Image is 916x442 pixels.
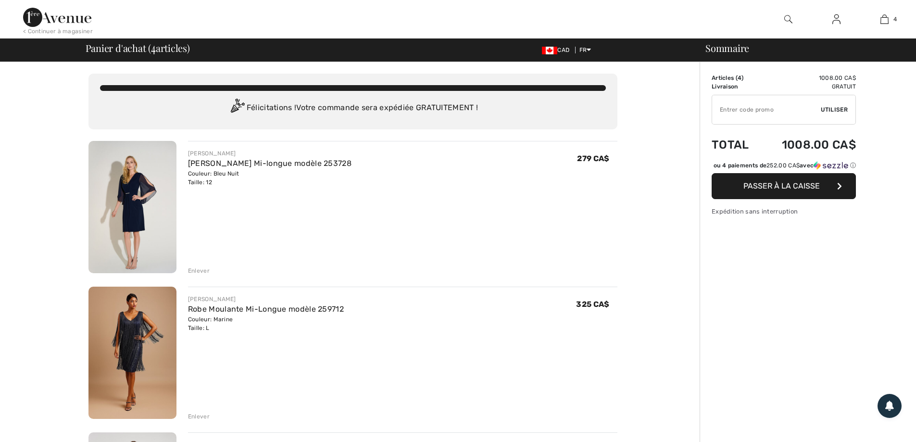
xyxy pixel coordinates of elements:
[825,13,848,25] a: Se connecter
[188,295,344,303] div: [PERSON_NAME]
[23,8,91,27] img: 1ère Avenue
[88,287,176,419] img: Robe Moulante Mi-Longue modèle 259712
[577,154,609,163] span: 279 CA$
[760,74,856,82] td: 1008.00 CA$
[712,74,760,82] td: Articles ( )
[579,47,591,53] span: FR
[576,300,609,309] span: 325 CA$
[188,159,351,168] a: [PERSON_NAME] Mi-longue modèle 253728
[712,82,760,91] td: Livraison
[712,161,856,173] div: ou 4 paiements de252.00 CA$avecSezzle Cliquez pour en savoir plus sur Sezzle
[712,207,856,216] div: Expédition sans interruption
[760,82,856,91] td: Gratuit
[880,13,889,25] img: Mon panier
[712,95,821,124] input: Code promo
[784,13,792,25] img: recherche
[714,161,856,170] div: ou 4 paiements de avec
[188,169,351,187] div: Couleur: Bleu Nuit Taille: 12
[542,47,573,53] span: CAD
[766,162,800,169] span: 252.00 CA$
[188,315,344,332] div: Couleur: Marine Taille: L
[821,105,848,114] span: Utiliser
[760,128,856,161] td: 1008.00 CA$
[738,75,741,81] span: 4
[861,13,908,25] a: 4
[694,43,910,53] div: Sommaire
[188,412,210,421] div: Enlever
[86,43,190,53] span: Panier d'achat ( articles)
[88,141,176,273] img: Robe Portefeuille Mi-longue modèle 253728
[23,27,93,36] div: < Continuer à magasiner
[832,13,841,25] img: Mes infos
[227,99,247,118] img: Congratulation2.svg
[712,128,760,161] td: Total
[188,266,210,275] div: Enlever
[188,149,351,158] div: [PERSON_NAME]
[712,173,856,199] button: Passer à la caisse
[151,41,156,53] span: 4
[893,15,897,24] span: 4
[814,161,848,170] img: Sezzle
[542,47,557,54] img: Canadian Dollar
[100,99,606,118] div: Félicitations ! Votre commande sera expédiée GRATUITEMENT !
[743,181,820,190] span: Passer à la caisse
[188,304,344,314] a: Robe Moulante Mi-Longue modèle 259712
